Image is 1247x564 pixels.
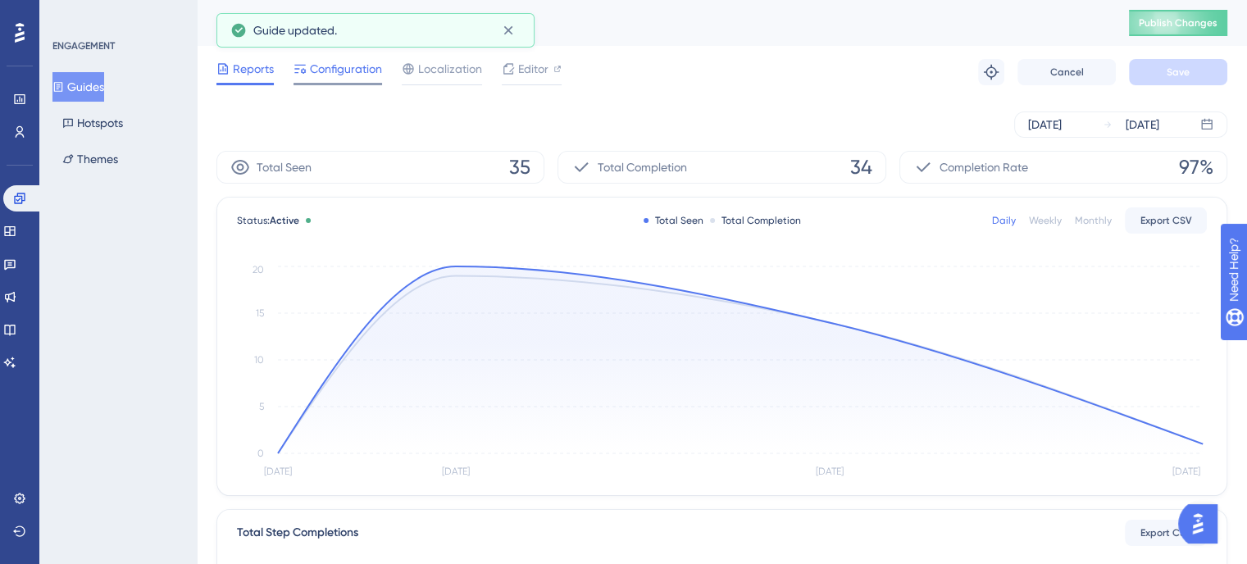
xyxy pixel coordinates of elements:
button: Save [1129,59,1227,85]
span: Reports [233,59,274,79]
span: Completion Rate [940,157,1028,177]
div: Monthly [1075,214,1112,227]
tspan: [DATE] [264,466,292,477]
tspan: 10 [254,354,264,366]
tspan: 5 [259,401,264,412]
button: Hotspots [52,108,133,138]
span: Localization [418,59,482,79]
span: Configuration [310,59,382,79]
div: [DATE] [1126,115,1159,134]
span: Total Seen [257,157,312,177]
iframe: UserGuiding AI Assistant Launcher [1178,499,1227,548]
div: Atualização Pix - Banking [216,11,1088,34]
tspan: 15 [256,307,264,319]
span: Active [270,215,299,226]
tspan: 20 [253,264,264,275]
button: Publish Changes [1129,10,1227,36]
span: 97% [1179,154,1213,180]
div: Total Seen [644,214,703,227]
div: Weekly [1029,214,1062,227]
button: Themes [52,144,128,174]
div: Total Completion [710,214,801,227]
span: Save [1167,66,1190,79]
div: Total Step Completions [237,523,358,543]
tspan: 0 [257,448,264,459]
button: Export CSV [1125,520,1207,546]
button: Export CSV [1125,207,1207,234]
span: 34 [850,154,872,180]
div: [DATE] [1028,115,1062,134]
tspan: [DATE] [815,466,843,477]
span: Export CSV [1140,526,1192,539]
span: Cancel [1050,66,1084,79]
div: Daily [992,214,1016,227]
span: Editor [518,59,548,79]
span: Total Completion [598,157,687,177]
span: 35 [509,154,530,180]
tspan: [DATE] [1172,466,1200,477]
span: Guide updated. [253,20,337,40]
span: Export CSV [1140,214,1192,227]
button: Guides [52,72,104,102]
span: Status: [237,214,299,227]
span: Need Help? [39,4,102,24]
tspan: [DATE] [442,466,470,477]
div: ENGAGEMENT [52,39,115,52]
button: Cancel [1017,59,1116,85]
span: Publish Changes [1139,16,1217,30]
